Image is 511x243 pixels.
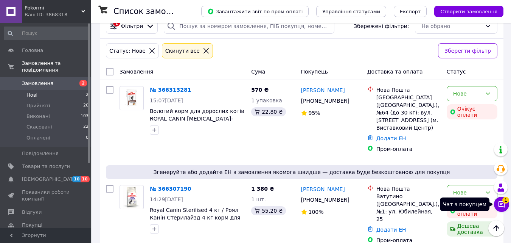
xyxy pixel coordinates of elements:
[25,11,91,18] div: Ваш ID: 3868318
[22,47,43,54] span: Головна
[251,87,269,93] span: 570 ₴
[150,108,244,137] a: Вологий корм для дорослих котів ROYAL CANIN [MEDICAL_DATA]-INTESTINAL MODERATE CALORIE CAT Pouches
[376,193,441,223] div: Ватутино ([GEOGRAPHIC_DATA].), №1: ул. Юбилейная, 25
[367,69,423,75] span: Доставка та оплата
[26,92,37,99] span: Нові
[79,80,87,86] span: 2
[26,135,50,141] span: Оплачені
[108,47,147,55] div: Статус: Нове
[4,27,89,40] input: Пошук
[251,206,286,215] div: 55.20 ₴
[150,186,191,192] a: № 366307190
[164,19,334,34] input: Пошук за номером замовлення, ПІБ покупця, номером телефону, Email, номером накладної
[300,96,351,106] div: [PHONE_NUMBER]
[25,5,81,11] span: Pokormi
[309,209,324,215] span: 100%
[120,86,143,110] img: Фото товару
[309,110,320,116] span: 95%
[81,113,89,120] span: 103
[376,185,441,193] div: Нова Пошта
[22,80,53,87] span: Замовлення
[440,198,489,211] div: Чат з покупцем
[453,89,482,98] div: Нове
[22,189,70,202] span: Показники роботи компанії
[201,6,309,17] button: Завантажити звіт по пром-оплаті
[22,209,42,216] span: Відгуки
[150,87,191,93] a: № 366313281
[438,43,497,58] button: Зберегти фільтр
[83,102,89,109] span: 20
[251,69,265,75] span: Cума
[400,9,421,14] span: Експорт
[376,94,441,132] div: [GEOGRAPHIC_DATA] ([GEOGRAPHIC_DATA].), №64 (до 30 кг): вул. [STREET_ADDRESS] (м. Виставковий Центр)
[113,7,190,16] h1: Список замовлень
[150,207,240,228] a: Royal Canin Sterilised 4 кг / Роял Канін Стерилайзд 4 кг корм для котів
[444,47,491,55] span: Зберегти фільтр
[447,221,497,237] div: Дешева доставка
[427,8,503,14] a: Створити замовлення
[120,86,144,110] a: Фото товару
[26,102,50,109] span: Прийняті
[81,176,89,182] span: 10
[150,97,183,103] span: 15:07[DATE]
[22,176,78,183] span: [DEMOGRAPHIC_DATA]
[22,163,70,170] span: Товари та послуги
[322,9,380,14] span: Управління статусами
[26,113,50,120] span: Виконані
[109,168,494,176] span: Згенеруйте або додайте ЕН в замовлення якомога швидше — доставка буде безкоштовною для покупця
[354,22,409,30] span: Збережені фільтри:
[207,8,303,15] span: Завантажити звіт по пром-оплаті
[376,145,441,153] div: Пром-оплата
[376,86,441,94] div: Нова Пошта
[502,197,509,204] span: 1
[447,104,497,119] div: Очікує оплати
[121,22,143,30] span: Фільтри
[164,47,201,55] div: Cкинути все
[447,69,466,75] span: Статус
[251,97,282,103] span: 1 упаковка
[494,197,509,212] button: Чат з покупцем1
[26,124,52,130] span: Скасовані
[251,107,286,116] div: 22.80 ₴
[440,9,497,14] span: Створити замовлення
[394,6,427,17] button: Експорт
[150,196,183,202] span: 14:29[DATE]
[86,92,89,99] span: 2
[453,188,482,197] div: Нове
[301,69,328,75] span: Покупець
[251,186,274,192] span: 1 380 ₴
[488,220,504,236] button: Наверх
[22,150,59,157] span: Повідомлення
[83,124,89,130] span: 22
[72,176,81,182] span: 10
[434,6,503,17] button: Створити замовлення
[120,185,144,209] a: Фото товару
[301,185,345,193] a: [PERSON_NAME]
[421,22,482,30] div: Не обрано
[22,60,91,74] span: Замовлення та повідомлення
[251,196,266,202] span: 1 шт.
[301,86,345,94] a: [PERSON_NAME]
[376,135,406,141] a: Додати ЕН
[22,222,42,229] span: Покупці
[316,6,386,17] button: Управління статусами
[300,194,351,205] div: [PHONE_NUMBER]
[123,185,140,209] img: Фото товару
[86,135,89,141] span: 0
[120,69,153,75] span: Замовлення
[376,227,406,233] a: Додати ЕН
